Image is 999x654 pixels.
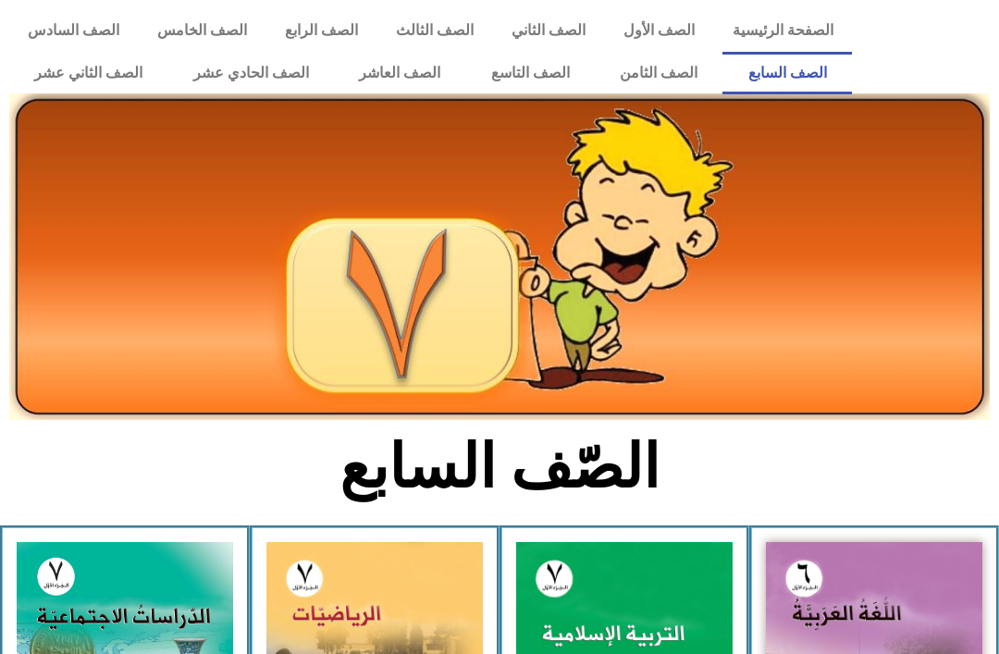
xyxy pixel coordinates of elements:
a: الصف السابع [722,52,852,94]
a: الصف العاشر [334,52,466,94]
a: الصف الثالث [377,9,493,52]
a: الصف الأول [604,9,713,52]
a: الصف الثاني [492,9,604,52]
a: الصف الثاني عشر [9,52,168,94]
a: الصف الثامن [595,52,723,94]
a: الصف الرابع [266,9,377,52]
a: الصف السادس [9,9,139,52]
a: الصف الخامس [139,9,266,52]
h2: الصّف السابع [194,431,806,503]
a: الصف التاسع [465,52,595,94]
a: الصف الحادي عشر [167,52,334,94]
a: الصفحة الرئيسية [713,9,852,52]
